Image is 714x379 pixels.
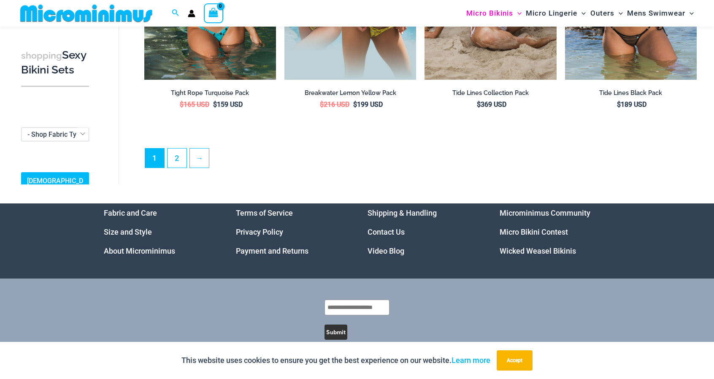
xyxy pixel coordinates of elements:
bdi: 189 USD [617,100,646,108]
a: Breakwater Lemon Yellow Pack [284,89,416,100]
a: Terms of Service [236,208,293,217]
img: MM SHOP LOGO FLAT [17,4,156,23]
span: Micro Bikinis [466,3,513,24]
aside: Footer Widget 1 [104,203,215,260]
span: Micro Lingerie [526,3,577,24]
a: Tide Lines Collection Pack [425,89,556,100]
a: [DEMOGRAPHIC_DATA] Sizing Guide [21,172,89,203]
a: Micro BikinisMenu ToggleMenu Toggle [464,3,524,24]
nav: Site Navigation [463,1,697,25]
bdi: 199 USD [353,100,383,108]
a: Mens SwimwearMenu ToggleMenu Toggle [625,3,696,24]
a: Shipping & Handling [368,208,437,217]
aside: Footer Widget 3 [368,203,479,260]
a: Contact Us [368,227,405,236]
h2: Breakwater Lemon Yellow Pack [284,89,416,97]
h2: Tide Lines Collection Pack [425,89,556,97]
a: Size and Style [104,227,152,236]
span: shopping [21,50,62,61]
button: Submit [325,325,347,340]
a: Page 2 [168,149,187,168]
aside: Footer Widget 4 [500,203,611,260]
span: - Shop Fabric Type [27,130,84,138]
aside: Footer Widget 2 [236,203,347,260]
h2: Tight Rope Turquoise Pack [144,89,276,97]
h3: Sexy Bikini Sets [21,48,89,77]
span: Page 1 [145,149,164,168]
nav: Menu [236,203,347,260]
a: Payment and Returns [236,246,308,255]
nav: Menu [368,203,479,260]
bdi: 165 USD [180,100,209,108]
h2: Tide Lines Black Pack [565,89,697,97]
nav: Product Pagination [144,148,697,173]
a: Tight Rope Turquoise Pack [144,89,276,100]
p: This website uses cookies to ensure you get the best experience on our website. [181,354,490,367]
a: Fabric and Care [104,208,157,217]
span: Menu Toggle [685,3,694,24]
a: Wicked Weasel Bikinis [500,246,576,255]
bdi: 216 USD [320,100,349,108]
a: → [190,149,209,168]
span: Mens Swimwear [627,3,685,24]
button: Accept [497,350,533,371]
span: $ [320,100,324,108]
bdi: 369 USD [477,100,506,108]
span: Menu Toggle [577,3,586,24]
a: About Microminimus [104,246,175,255]
bdi: 159 USD [213,100,243,108]
a: Privacy Policy [236,227,283,236]
a: Micro LingerieMenu ToggleMenu Toggle [524,3,588,24]
a: Search icon link [172,8,179,19]
a: Microminimus Community [500,208,590,217]
a: View Shopping Cart, empty [204,3,223,23]
span: $ [477,100,481,108]
a: Learn more [452,356,490,365]
a: Video Blog [368,246,404,255]
span: $ [353,100,357,108]
span: $ [180,100,184,108]
span: - Shop Fabric Type [22,128,89,141]
span: $ [213,100,217,108]
span: Menu Toggle [513,3,522,24]
span: Menu Toggle [614,3,623,24]
a: OutersMenu ToggleMenu Toggle [588,3,625,24]
span: - Shop Fabric Type [21,127,89,141]
nav: Menu [104,203,215,260]
span: $ [617,100,621,108]
nav: Menu [500,203,611,260]
span: Outers [590,3,614,24]
a: Tide Lines Black Pack [565,89,697,100]
a: Micro Bikini Contest [500,227,568,236]
a: Account icon link [188,10,195,17]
